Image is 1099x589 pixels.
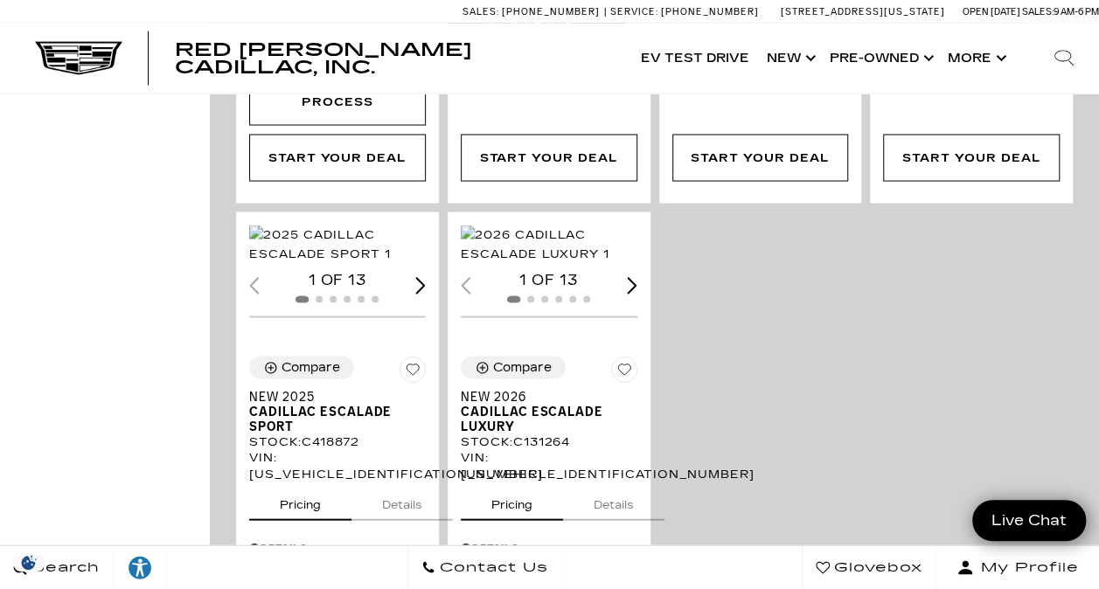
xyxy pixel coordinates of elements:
span: [PHONE_NUMBER] [661,5,759,17]
button: pricing tab [249,482,351,520]
div: 1 of 13 [461,270,637,289]
span: Glovebox [830,555,922,579]
span: 9 AM-6 PM [1054,5,1099,17]
button: Save Vehicle [611,356,637,389]
span: Service: [610,5,658,17]
div: Stock : C418872 [249,433,426,449]
div: Start Your Deal [249,134,426,181]
div: Stock : C131264 [461,433,637,449]
a: Service: [PHONE_NUMBER] [604,6,763,16]
div: Start Your Deal [479,148,617,167]
span: Contact Us [435,555,548,579]
span: Cadillac Escalade Sport [249,404,413,433]
span: Sales: [463,5,499,17]
div: 1 / 2 [249,225,429,263]
a: Pre-Owned [821,23,939,93]
div: VIN: [US_VEHICLE_IDENTIFICATION_NUMBER] [461,449,637,481]
span: Red [PERSON_NAME] Cadillac, Inc. [175,38,472,77]
button: Open user profile menu [936,545,1099,589]
img: 2026 Cadillac Escalade Luxury 1 [461,225,641,263]
button: Compare Vehicle [249,356,354,378]
a: New [758,23,821,93]
div: Explore your accessibility options [114,554,166,580]
a: Explore your accessibility options [114,545,167,589]
span: Sales: [1022,5,1054,17]
img: Opt-Out Icon [9,553,49,572]
div: Next slide [415,276,426,293]
a: Red [PERSON_NAME] Cadillac, Inc. [175,40,615,75]
span: Cadillac Escalade Luxury [461,404,624,433]
button: details tab [563,482,664,520]
div: Start Your Deal [902,148,1040,167]
div: Start Your Deal [691,148,829,167]
span: My Profile [974,555,1079,579]
span: New 2025 [249,389,413,404]
div: Search [1029,23,1099,93]
span: [PHONE_NUMBER] [502,5,600,17]
a: Live Chat [972,500,1086,541]
button: Save Vehicle [400,356,426,389]
div: Pricing Details - New 2025 Cadillac Escalade Sport [249,540,426,556]
button: More [939,23,1012,93]
section: Click to Open Cookie Consent Modal [9,553,49,572]
div: Compare [493,359,552,375]
a: Contact Us [407,545,562,589]
a: Sales: [PHONE_NUMBER] [463,6,604,16]
button: Compare Vehicle [461,356,566,378]
div: Next slide [627,276,637,293]
button: pricing tab [461,482,563,520]
div: 1 of 13 [249,270,426,289]
span: Open [DATE] [963,5,1020,17]
img: Cadillac Dark Logo with Cadillac White Text [35,41,122,74]
div: VIN: [US_VEHICLE_IDENTIFICATION_NUMBER] [249,449,426,481]
span: New 2026 [461,389,624,404]
span: Live Chat [983,510,1075,530]
a: [STREET_ADDRESS][US_STATE] [781,5,945,17]
a: EV Test Drive [632,23,758,93]
span: Search [27,555,100,579]
div: Start Your Deal [268,148,407,167]
div: 1 / 2 [461,225,641,263]
div: Compare [282,359,340,375]
div: Start Your Deal [672,134,849,181]
div: Pricing Details - New 2026 Cadillac Escalade Luxury [461,540,637,556]
a: Glovebox [802,545,936,589]
a: New 2026Cadillac Escalade Luxury [461,389,637,433]
div: Start Your Deal [883,134,1060,181]
img: 2025 Cadillac Escalade Sport 1 [249,225,429,263]
button: details tab [351,482,453,520]
div: Start Your Deal [461,134,637,181]
a: New 2025Cadillac Escalade Sport [249,389,426,433]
